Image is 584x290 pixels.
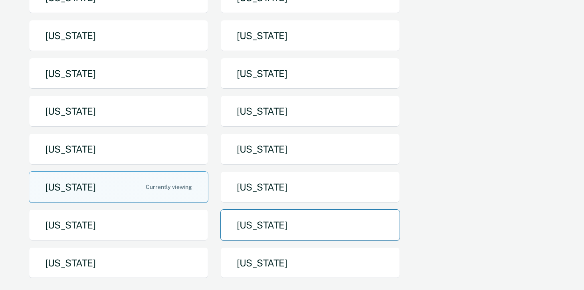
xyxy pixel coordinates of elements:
button: [US_STATE] [220,171,400,203]
button: [US_STATE] [29,95,208,127]
button: [US_STATE] [220,209,400,241]
button: [US_STATE] [29,133,208,165]
button: [US_STATE] [29,209,208,241]
button: [US_STATE] [29,20,208,52]
button: [US_STATE] [220,133,400,165]
button: [US_STATE] [29,171,208,203]
button: [US_STATE] [29,58,208,89]
button: [US_STATE] [220,95,400,127]
button: [US_STATE] [220,247,400,279]
button: [US_STATE] [220,20,400,52]
button: [US_STATE] [220,58,400,89]
button: [US_STATE] [29,247,208,279]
